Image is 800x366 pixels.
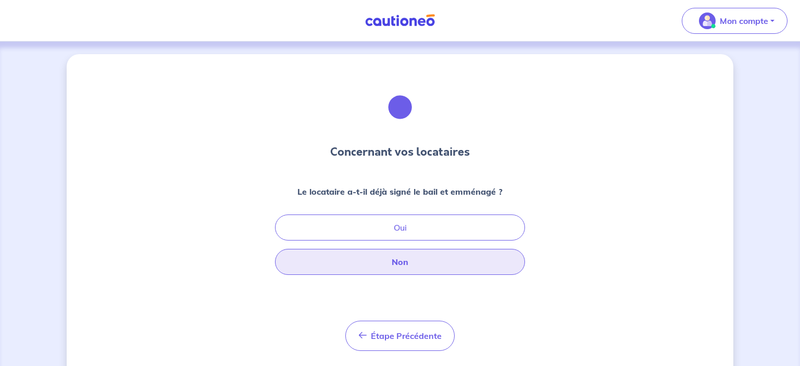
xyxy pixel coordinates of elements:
[297,186,503,197] strong: Le locataire a-t-il déjà signé le bail et emménagé ?
[720,15,768,27] p: Mon compte
[371,331,442,341] span: Étape Précédente
[330,144,470,160] h3: Concernant vos locataires
[275,214,525,241] button: Oui
[682,8,787,34] button: illu_account_valid_menu.svgMon compte
[699,12,716,29] img: illu_account_valid_menu.svg
[361,14,439,27] img: Cautioneo
[345,321,455,351] button: Étape Précédente
[275,249,525,275] button: Non
[372,79,428,135] img: illu_tenants.svg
